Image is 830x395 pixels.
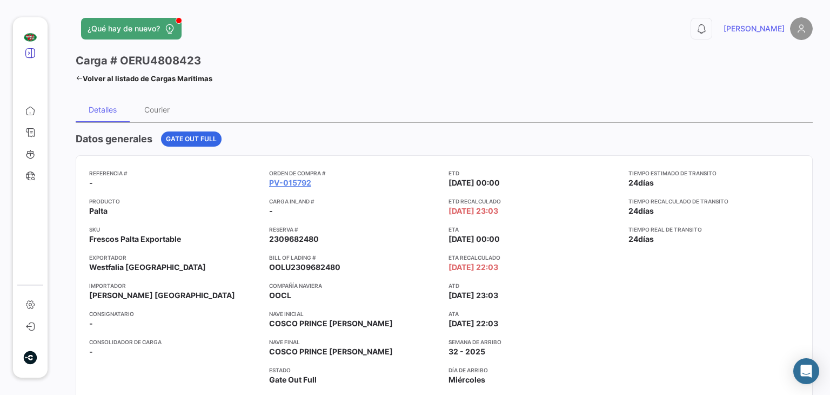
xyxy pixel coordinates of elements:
span: Palta [89,206,108,216]
img: client-50.png [23,30,37,44]
span: 24 [628,178,638,187]
span: 24 [628,206,638,215]
div: Courier [144,105,170,114]
app-card-info-title: Reserva # [269,225,440,234]
app-card-info-title: Exportador [89,253,260,262]
span: - [89,177,93,188]
span: - [89,346,93,357]
span: días [638,178,654,187]
span: COSCO PRINCE [PERSON_NAME] [269,346,393,357]
span: - [269,206,273,216]
app-card-info-title: Estado [269,366,440,374]
a: Volver al listado de Cargas Marítimas [76,71,212,86]
div: Detalles [89,105,117,114]
app-card-info-title: Orden de Compra # [269,169,440,177]
app-card-info-title: Semana de Arribo [449,338,620,346]
h4: Datos generales [76,131,152,147]
a: PV-015792 [269,177,311,188]
app-card-info-title: Bill of Lading # [269,253,440,262]
span: [DATE] 23:03 [449,290,498,301]
app-card-info-title: Nave inicial [269,310,440,318]
span: ¿Qué hay de nuevo? [88,23,160,34]
span: Westfalia [GEOGRAPHIC_DATA] [89,262,206,273]
app-card-info-title: Tiempo estimado de transito [628,169,800,177]
span: [PERSON_NAME] [724,23,785,34]
span: COSCO PRINCE [PERSON_NAME] [269,318,393,329]
span: 24 [628,234,638,243]
span: 2309682480 [269,234,319,245]
span: Gate Out Full [166,134,217,144]
app-card-info-title: ATA [449,310,620,318]
span: [PERSON_NAME] [GEOGRAPHIC_DATA] [89,290,235,301]
h3: Carga # OERU4808423 [76,53,201,68]
span: OOCL [269,290,291,301]
app-card-info-title: SKU [89,225,260,234]
app-card-info-title: Día de Arribo [449,366,620,374]
span: [DATE] 23:03 [449,206,498,216]
span: Miércoles [449,374,485,385]
app-card-info-title: ETA Recalculado [449,253,620,262]
span: 32 - 2025 [449,346,485,357]
app-card-info-title: ATD [449,281,620,290]
button: ¿Qué hay de nuevo? [81,18,182,40]
span: días [638,234,654,243]
app-card-info-title: Referencia # [89,169,260,177]
span: OOLU2309682480 [269,262,340,273]
span: [DATE] 00:00 [449,234,500,245]
span: [DATE] 00:00 [449,177,500,188]
span: [DATE] 22:03 [449,262,498,273]
span: [DATE] 22:03 [449,318,498,329]
app-card-info-title: Producto [89,197,260,206]
app-card-info-title: Tiempo recalculado de transito [628,197,800,206]
app-card-info-title: Importador [89,281,260,290]
app-card-info-title: Nave final [269,338,440,346]
app-card-info-title: Consolidador de Carga [89,338,260,346]
span: días [638,206,654,215]
span: Frescos Palta Exportable [89,234,181,245]
app-card-info-title: ETD Recalculado [449,197,620,206]
app-card-info-title: Tiempo real de transito [628,225,800,234]
span: - [89,318,93,329]
app-card-info-title: Consignatario [89,310,260,318]
img: placeholder-user.png [790,17,813,40]
app-card-info-title: Carga inland # [269,197,440,206]
div: Abrir Intercom Messenger [793,358,819,384]
app-card-info-title: Compañía naviera [269,281,440,290]
app-card-info-title: ETD [449,169,620,177]
app-card-info-title: ETA [449,225,620,234]
span: Gate Out Full [269,374,317,385]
